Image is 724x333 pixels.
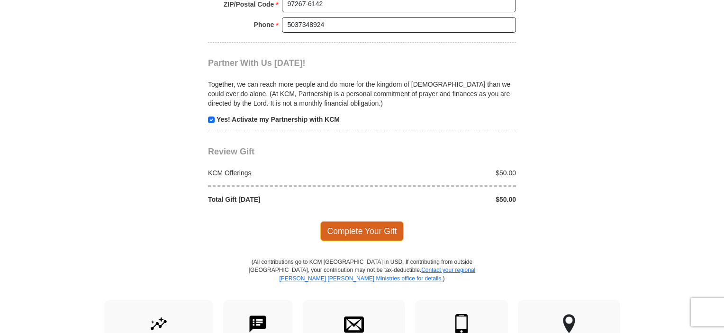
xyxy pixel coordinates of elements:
[248,258,476,299] p: (All contributions go to KCM [GEOGRAPHIC_DATA] in USD. If contributing from outside [GEOGRAPHIC_D...
[217,116,340,123] strong: Yes! Activate my Partnership with KCM
[362,195,521,204] div: $50.00
[279,267,475,281] a: Contact your regional [PERSON_NAME] [PERSON_NAME] Ministries office for details.
[208,80,516,108] p: Together, we can reach more people and do more for the kingdom of [DEMOGRAPHIC_DATA] than we coul...
[208,58,306,68] span: Partner With Us [DATE]!
[320,221,404,241] span: Complete Your Gift
[362,168,521,178] div: $50.00
[254,18,274,31] strong: Phone
[208,147,254,156] span: Review Gift
[203,168,362,178] div: KCM Offerings
[203,195,362,204] div: Total Gift [DATE]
